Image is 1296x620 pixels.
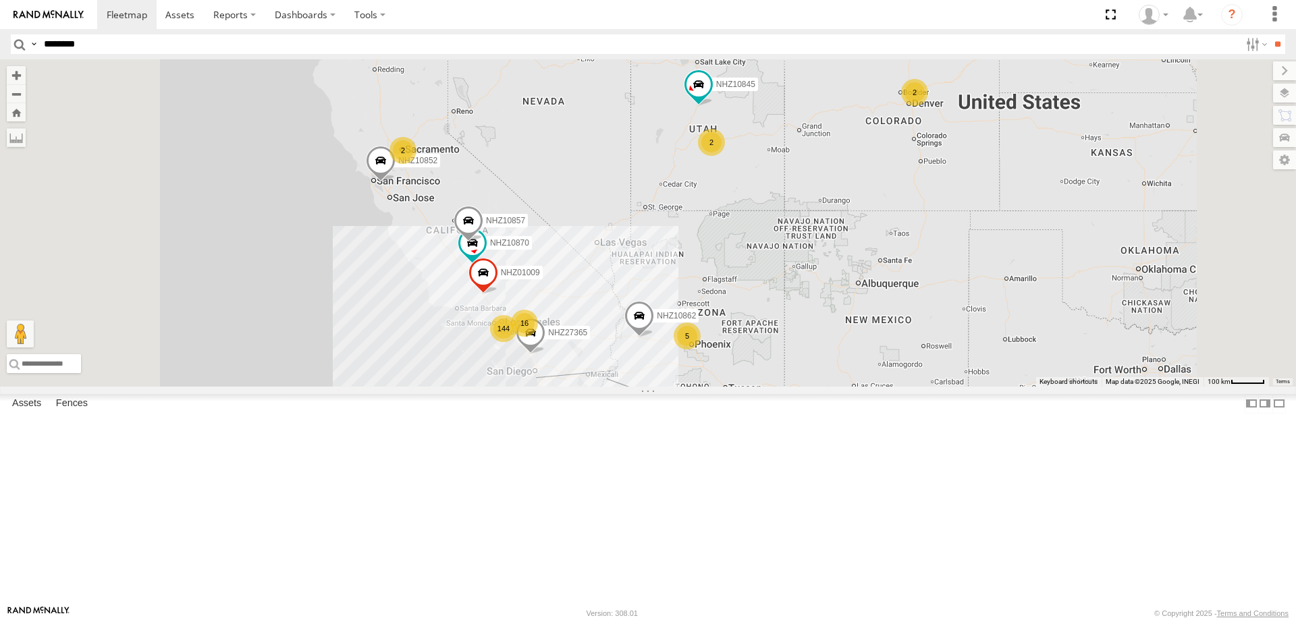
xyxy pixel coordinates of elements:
button: Zoom out [7,84,26,103]
div: Zulema McIntosch [1134,5,1173,25]
div: 2 [698,129,725,156]
a: Visit our Website [7,607,70,620]
label: Search Query [28,34,39,54]
span: NHZ10862 [657,311,696,320]
label: Map Settings [1273,150,1296,169]
label: Search Filter Options [1241,34,1270,54]
div: 2 [389,137,416,164]
span: NHZ10852 [398,156,437,165]
img: rand-logo.svg [13,10,84,20]
div: Version: 308.01 [587,609,638,617]
button: Drag Pegman onto the map to open Street View [7,320,34,347]
label: Fences [49,394,94,413]
span: NHZ01009 [501,268,540,277]
span: NHZ27365 [548,328,587,337]
div: 2 [901,79,928,106]
div: © Copyright 2025 - [1154,609,1289,617]
div: 16 [511,310,538,337]
label: Hide Summary Table [1272,394,1286,414]
div: 5 [674,322,701,349]
a: Terms and Conditions [1217,609,1289,617]
label: Measure [7,128,26,147]
label: Assets [5,394,48,413]
i: ? [1221,4,1243,26]
span: Map data ©2025 Google, INEGI [1106,378,1199,385]
span: NHZ10845 [716,80,755,89]
span: 100 km [1208,378,1231,385]
button: Map Scale: 100 km per 47 pixels [1204,377,1269,387]
span: NHZ10870 [490,238,529,248]
button: Keyboard shortcuts [1039,377,1098,387]
label: Dock Summary Table to the Right [1258,394,1272,414]
button: Zoom Home [7,103,26,121]
a: Terms (opens in new tab) [1276,379,1290,385]
div: 144 [490,315,517,342]
span: NHZ10857 [486,215,525,225]
button: Zoom in [7,66,26,84]
label: Dock Summary Table to the Left [1245,394,1258,414]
